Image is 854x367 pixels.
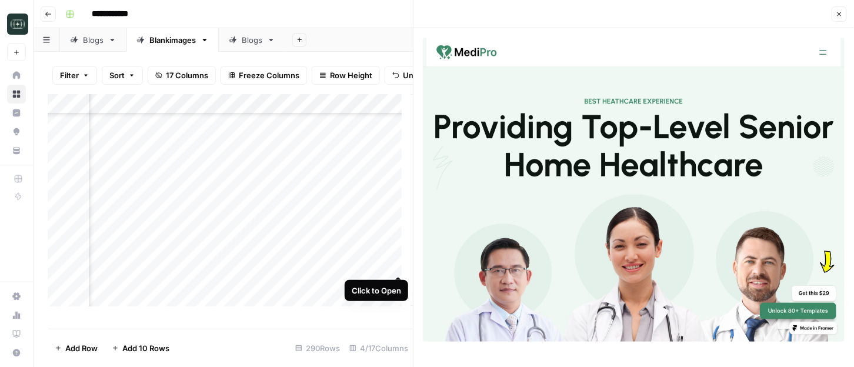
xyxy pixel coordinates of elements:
[52,66,97,85] button: Filter
[345,339,413,358] div: 4/17 Columns
[7,343,26,362] button: Help + Support
[102,66,143,85] button: Sort
[7,104,26,122] a: Insights
[7,9,26,39] button: Workspace: Catalyst
[352,285,401,296] div: Click to Open
[122,342,169,354] span: Add 10 Rows
[60,28,126,52] a: Blogs
[166,69,208,81] span: 17 Columns
[330,69,372,81] span: Row Height
[242,34,262,46] div: Blogs
[385,66,431,85] button: Undo
[7,85,26,104] a: Browse
[7,122,26,141] a: Opportunities
[219,28,285,52] a: Blogs
[65,342,98,354] span: Add Row
[7,66,26,85] a: Home
[60,69,79,81] span: Filter
[239,69,299,81] span: Freeze Columns
[221,66,307,85] button: Freeze Columns
[126,28,219,52] a: Blankimages
[149,34,196,46] div: Blankimages
[7,325,26,343] a: Learning Hub
[403,69,423,81] span: Undo
[7,287,26,306] a: Settings
[148,66,216,85] button: 17 Columns
[105,339,176,358] button: Add 10 Rows
[423,38,845,342] img: Row/Cell
[7,141,26,160] a: Your Data
[48,339,105,358] button: Add Row
[312,66,380,85] button: Row Height
[7,14,28,35] img: Catalyst Logo
[109,69,125,81] span: Sort
[83,34,104,46] div: Blogs
[7,306,26,325] a: Usage
[291,339,345,358] div: 290 Rows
